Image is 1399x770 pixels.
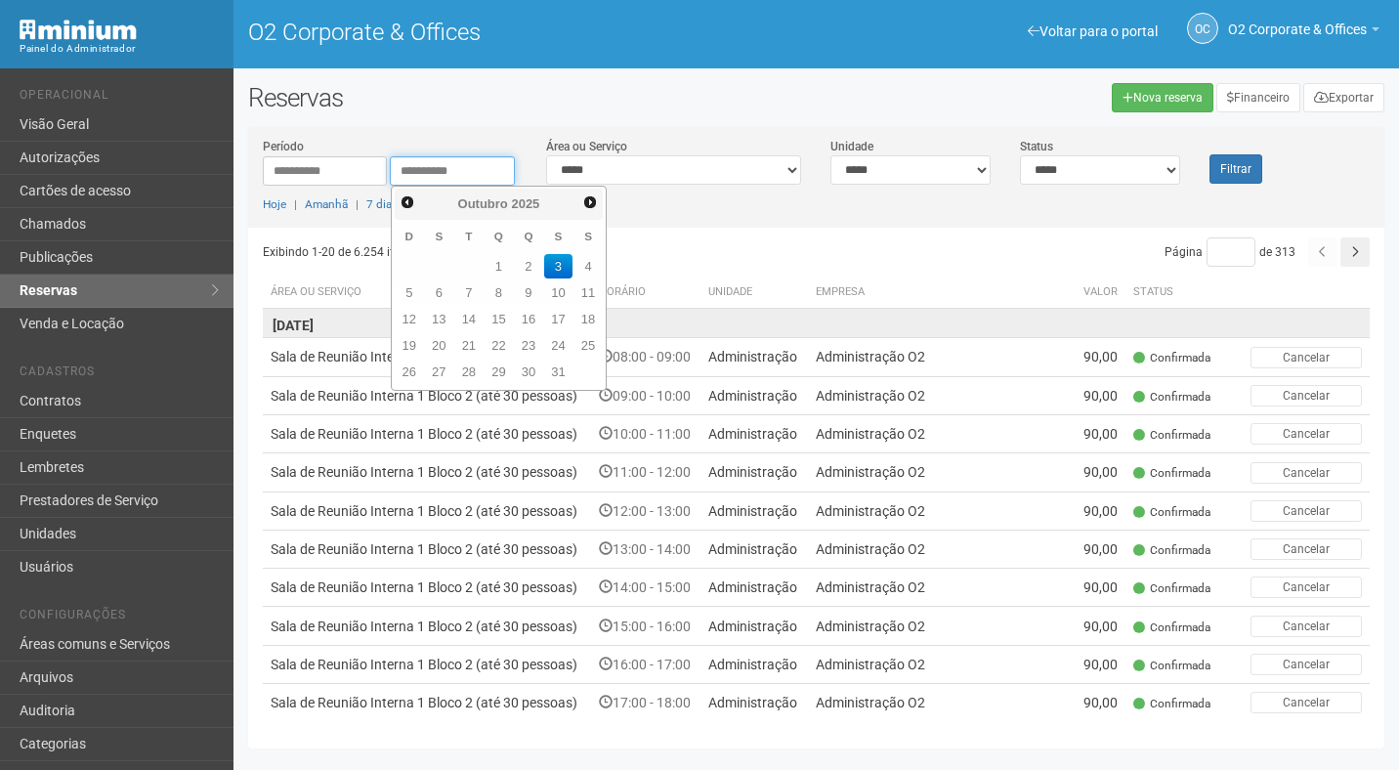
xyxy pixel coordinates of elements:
[1020,138,1053,155] label: Status
[1133,427,1210,444] span: Confirmada
[1133,389,1210,406] span: Confirmada
[248,20,802,45] h1: O2 Corporate & Offices
[494,230,503,242] span: Quarta
[485,333,513,358] a: 22
[1133,542,1210,559] span: Confirmada
[1251,385,1362,406] button: Cancelar
[396,360,424,384] a: 26
[700,492,807,530] td: Administração
[544,360,572,384] a: 31
[515,307,543,331] a: 16
[263,338,592,376] td: Sala de Reunião Interna 1 Bloco 2 (até 30 pessoas)
[263,414,592,452] td: Sala de Reunião Interna 1 Bloco 2 (até 30 pessoas)
[578,191,601,213] a: Próximo
[582,194,598,210] span: Próximo
[591,607,700,645] td: 15:00 - 16:00
[524,230,532,242] span: Quinta
[700,453,807,492] td: Administração
[20,20,137,40] img: Minium
[435,230,443,242] span: Segunda
[515,333,543,358] a: 23
[1067,277,1125,309] th: Valor
[485,280,513,305] a: 8
[808,453,1067,492] td: Administração O2
[396,333,424,358] a: 19
[1067,338,1125,376] td: 90,00
[425,333,453,358] a: 20
[397,191,419,213] a: Anterior
[425,360,453,384] a: 27
[20,608,219,628] li: Configurações
[263,607,592,645] td: Sala de Reunião Interna 1 Bloco 2 (até 30 pessoas)
[574,254,603,278] a: 4
[700,607,807,645] td: Administração
[263,684,592,722] td: Sala de Reunião Interna 1 Bloco 2 (até 30 pessoas)
[1067,607,1125,645] td: 90,00
[1067,569,1125,607] td: 90,00
[425,307,453,331] a: 13
[700,684,807,722] td: Administração
[808,530,1067,568] td: Administração O2
[1251,462,1362,484] button: Cancelar
[544,307,572,331] a: 17
[405,230,413,242] span: Domingo
[1228,24,1379,40] a: O2 Corporate & Offices
[485,307,513,331] a: 15
[515,360,543,384] a: 30
[1251,538,1362,560] button: Cancelar
[263,197,286,211] a: Hoje
[20,88,219,108] li: Operacional
[1251,423,1362,445] button: Cancelar
[1303,83,1384,112] button: Exportar
[808,338,1067,376] td: Administração O2
[366,197,398,211] a: 7 dias
[574,333,603,358] a: 25
[1251,616,1362,637] button: Cancelar
[1251,577,1362,598] button: Cancelar
[515,254,543,278] a: 2
[1133,696,1210,712] span: Confirmada
[544,280,572,305] a: 10
[544,254,572,278] a: 3
[1251,500,1362,522] button: Cancelar
[574,307,603,331] a: 18
[515,280,543,305] a: 9
[700,569,807,607] td: Administração
[700,645,807,683] td: Administração
[808,607,1067,645] td: Administração O2
[263,569,592,607] td: Sala de Reunião Interna 1 Bloco 2 (até 30 pessoas)
[808,376,1067,414] td: Administração O2
[546,138,627,155] label: Área ou Serviço
[455,360,484,384] a: 28
[808,277,1067,309] th: Empresa
[20,364,219,385] li: Cadastros
[1209,154,1262,184] button: Filtrar
[263,138,304,155] label: Período
[584,230,592,242] span: Sábado
[591,492,700,530] td: 12:00 - 13:00
[305,197,348,211] a: Amanhã
[1133,658,1210,674] span: Confirmada
[808,414,1067,452] td: Administração O2
[574,280,603,305] a: 11
[700,530,807,568] td: Administração
[1133,620,1210,636] span: Confirmada
[1133,580,1210,597] span: Confirmada
[455,280,484,305] a: 7
[1133,350,1210,366] span: Confirmada
[1067,530,1125,568] td: 90,00
[591,453,700,492] td: 11:00 - 12:00
[485,360,513,384] a: 29
[700,414,807,452] td: Administração
[263,492,592,530] td: Sala de Reunião Interna 1 Bloco 2 (até 30 pessoas)
[1216,83,1300,112] a: Financeiro
[591,645,700,683] td: 16:00 - 17:00
[1228,3,1367,37] span: O2 Corporate & Offices
[465,230,472,242] span: Terça
[1251,347,1362,368] button: Cancelar
[455,333,484,358] a: 21
[1165,245,1295,259] span: Página de 313
[248,83,802,112] h2: Reservas
[591,338,700,376] td: 08:00 - 09:00
[1125,277,1243,309] th: Status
